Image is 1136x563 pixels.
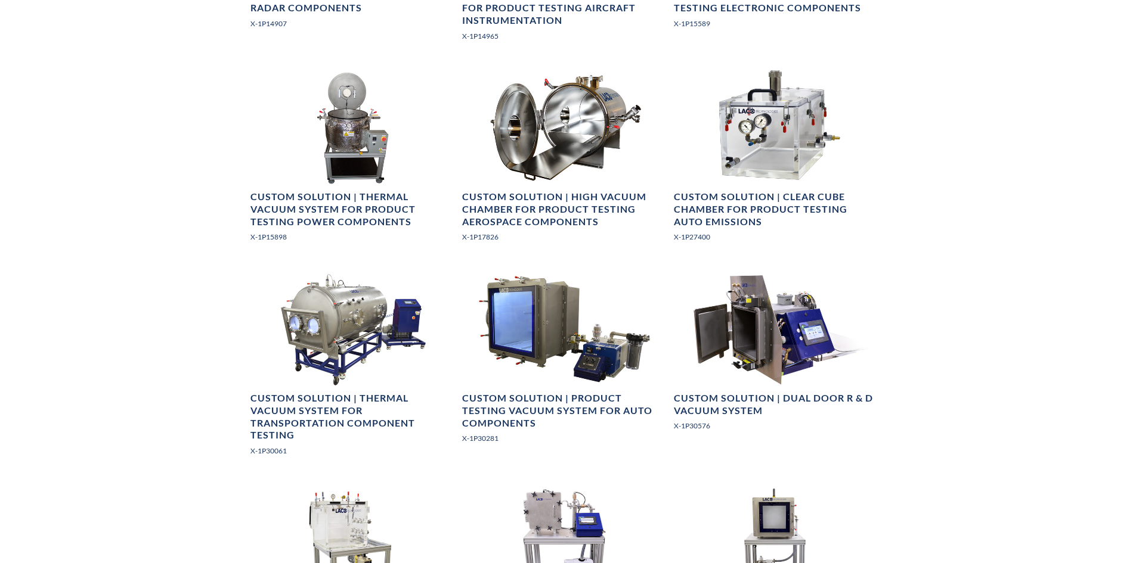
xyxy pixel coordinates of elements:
[250,70,455,253] a: thermal vacuum system on cart with electric heaters, LED lighting, a large viewport with Lid Open...
[462,30,667,42] p: X-1P14965
[462,70,667,253] a: Front View of Open High Vacuum Chamber for Product Testing Aerospace ComponentsCustom Solution | ...
[462,272,667,454] a: Product Testing Vacuum System with Cube ChamberCustom Solution | Product Testing Vacuum System fo...
[674,70,878,253] a: Clear Cube Chamber for Product Testing Auto EmissionsCustom Solution | Clear Cube Chamber for Pro...
[250,18,455,29] p: X-1P14907
[674,392,878,417] h4: Custom Solution | Dual Door R & D Vacuum System
[462,433,667,444] p: X-1P30281
[674,272,878,441] a: Dual Door Vacuum SystemCustom Solution | Dual Door R & D Vacuum SystemX-1P30576
[250,272,455,466] a: Custom Vacuum System for testing large transportation componentsCustom Solution | Thermal Vacuum ...
[674,420,878,431] p: X-1P30576
[250,392,455,441] h4: Custom Solution | Thermal Vacuum System for Transportation Component Testing
[250,191,455,228] h4: Custom Solution | Thermal Vacuum System for Product Testing Power Components
[462,392,667,429] h4: Custom Solution | Product Testing Vacuum System for Auto Components
[250,445,455,456] p: X-1P30061
[674,231,878,242] p: X-1P27400
[462,191,667,228] h4: Custom Solution | High Vacuum Chamber for Product Testing Aerospace Components
[250,231,455,242] p: X-1P15898
[674,191,878,228] h4: Custom Solution | Clear Cube Chamber for Product Testing Auto Emissions
[674,18,878,29] p: X-1P15589
[462,231,667,242] p: X-1P17826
